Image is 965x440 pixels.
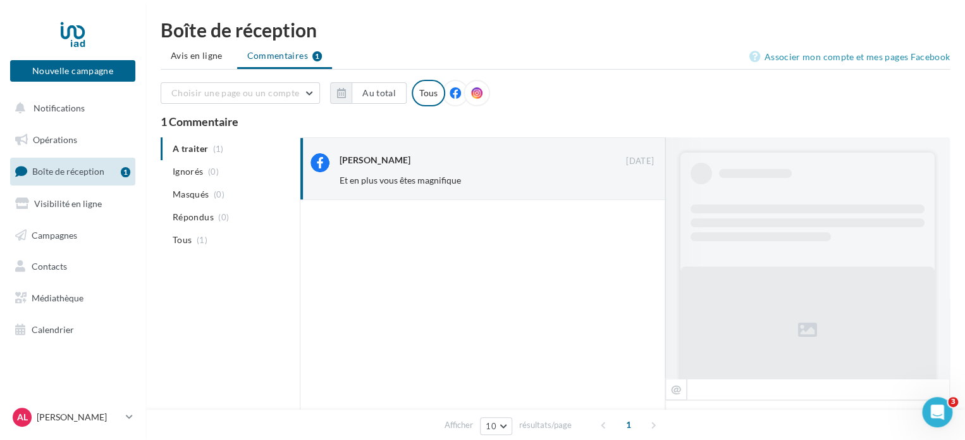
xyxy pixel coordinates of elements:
[486,421,496,431] span: 10
[480,417,512,435] button: 10
[749,49,950,65] a: Associer mon compte et mes pages Facebook
[173,211,214,223] span: Répondus
[173,165,203,178] span: Ignorés
[161,116,950,127] div: 1 Commentaire
[17,411,28,424] span: AL
[208,167,219,177] span: (0)
[8,158,138,185] a: Boîte de réception1
[121,167,130,177] div: 1
[8,127,138,153] a: Opérations
[8,222,138,249] a: Campagnes
[32,229,77,240] span: Campagnes
[33,134,77,145] span: Opérations
[32,292,83,303] span: Médiathèque
[171,49,223,62] span: Avis en ligne
[340,154,410,167] div: [PERSON_NAME]
[626,156,654,167] span: [DATE]
[32,166,104,177] span: Boîte de réception
[948,397,958,407] span: 3
[32,324,74,335] span: Calendrier
[330,82,407,104] button: Au total
[352,82,407,104] button: Au total
[161,20,950,39] div: Boîte de réception
[8,317,138,343] a: Calendrier
[32,261,67,272] span: Contacts
[519,419,572,431] span: résultats/page
[34,198,102,209] span: Visibilité en ligne
[618,415,639,435] span: 1
[34,103,85,113] span: Notifications
[8,253,138,280] a: Contacts
[173,234,192,246] span: Tous
[214,189,224,199] span: (0)
[8,285,138,311] a: Médiathèque
[445,419,473,431] span: Afficher
[197,235,207,245] span: (1)
[412,80,445,106] div: Tous
[173,188,209,201] span: Masqués
[161,82,320,104] button: Choisir une page ou un compte
[340,175,461,185] span: Et en plus vous êtes magnifique
[171,87,299,98] span: Choisir une page ou un compte
[8,95,133,122] button: Notifications
[218,212,229,222] span: (0)
[10,60,135,82] button: Nouvelle campagne
[8,191,138,217] a: Visibilité en ligne
[922,397,952,427] iframe: Intercom live chat
[37,411,121,424] p: [PERSON_NAME]
[10,405,135,429] a: AL [PERSON_NAME]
